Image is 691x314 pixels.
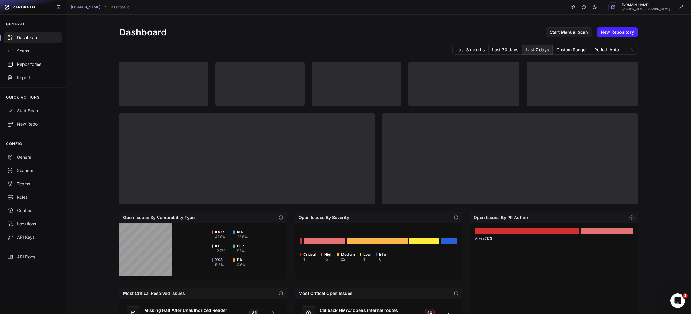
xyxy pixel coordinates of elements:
[7,121,58,127] div: New Repo
[409,238,439,244] div: Go to issues list
[2,2,51,12] a: ZEROPATH
[553,45,589,55] button: Custom Range
[475,228,579,234] div: Go to issues list
[7,208,58,214] div: Context
[7,48,58,54] div: Scans
[215,248,225,253] div: 12.7 %
[144,307,245,313] span: Missing Halt After Unauthorized Render
[215,262,224,267] div: 5.5 %
[237,235,248,239] div: 23.6 %
[119,27,167,38] h1: Dashboard
[237,258,246,262] span: BA
[683,293,688,298] span: 1
[629,47,634,52] svg: caret sort,
[6,95,40,100] p: QUICK ACTIONS
[111,5,129,10] a: Dashboard
[123,214,195,221] h2: Open Issues By Vulnerability Type
[490,236,492,241] span: 3
[341,257,355,262] div: 22
[7,75,58,81] div: Reports
[546,27,592,37] a: Start Manual Scan
[303,252,316,257] span: Critical
[7,234,58,240] div: API Keys
[441,238,457,244] div: Go to issues list
[299,214,349,221] h2: Open Issues By Severity
[474,214,529,221] h2: Open Issues By PR Author
[7,221,58,227] div: Locations
[6,141,22,146] p: CONFIG
[363,257,371,262] div: 11
[237,244,245,248] span: BLP
[215,235,226,239] div: 41.8 %
[303,257,316,262] div: 1
[622,3,670,7] span: [DOMAIN_NAME]
[7,154,58,160] div: General
[7,181,58,187] div: Teams
[7,167,58,174] div: Scanner
[237,262,246,267] div: 3.6 %
[597,27,638,37] a: New Repository
[341,252,355,257] span: Medium
[581,228,633,234] div: Go to issues list
[324,252,332,257] span: High
[7,61,58,67] div: Repositories
[215,230,226,235] span: IDOR
[103,5,108,9] svg: chevron right,
[347,238,408,244] div: Go to issues list
[363,252,371,257] span: Low
[300,238,302,244] div: Go to issues list
[489,45,522,55] button: Last 30 days
[299,290,352,296] h2: Most Critical Open Issues
[475,236,633,241] div: AlvesCE :
[71,5,129,10] nav: breadcrumb
[237,230,248,235] span: MA
[123,290,185,296] h2: Most Critical Resolved Issues
[522,45,553,55] button: Last 7 days
[215,258,224,262] span: XSS
[71,5,100,10] a: [DOMAIN_NAME]
[7,194,58,200] div: Rules
[622,8,670,11] span: [PERSON_NAME] [PERSON_NAME]
[13,5,35,10] span: ZEROPATH
[6,22,25,27] p: GENERAL
[7,108,58,114] div: Start Scan
[670,293,685,308] iframe: Intercom live chat
[7,35,58,41] div: Dashboard
[215,244,225,248] span: ID
[7,254,58,260] div: API Docs
[379,252,386,257] span: Info
[320,307,420,313] span: Callback HMAC opens internal routes
[324,257,332,262] div: 15
[379,257,386,262] div: 6
[594,47,619,53] span: Period: Auto
[304,238,345,244] div: Go to issues list
[452,45,489,55] button: Last 3 months
[237,248,245,253] div: 9.1 %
